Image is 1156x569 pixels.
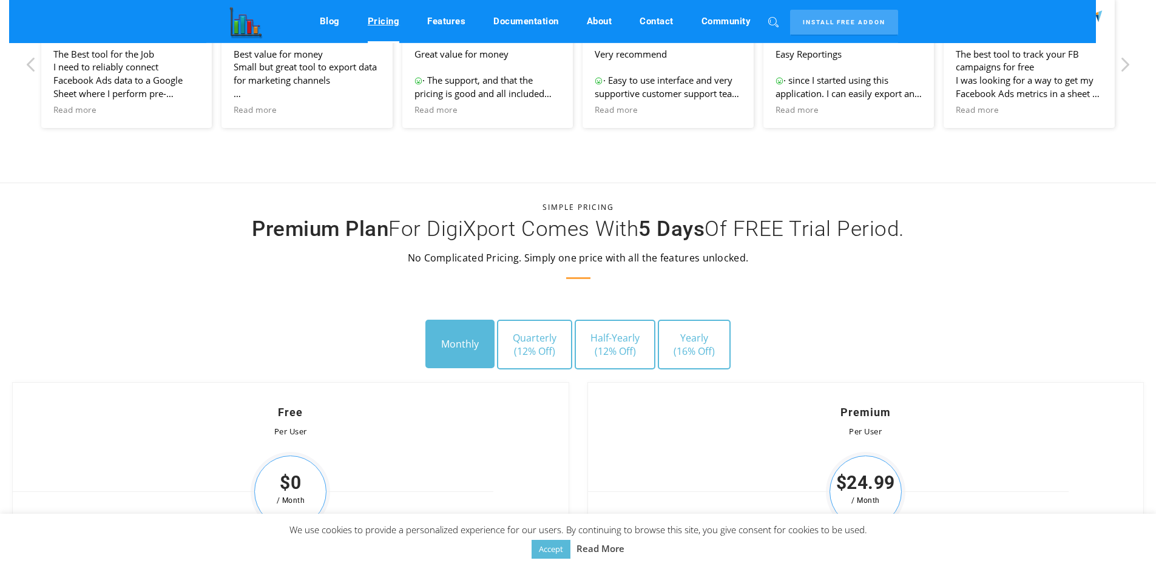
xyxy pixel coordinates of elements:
[251,493,330,508] span: / Month
[674,345,715,358] span: (16% Off)
[425,320,495,368] button: Monthly
[37,407,544,418] h4: Free
[595,104,638,116] span: Read more
[53,48,200,101] div: I need to reliably connect Facebook Ads data to a Google Sheet where I perform pre-processing on ...
[956,48,1079,73] strong: The best tool to track your FB campaigns for free
[289,524,867,554] span: We use cookies to provide a personalized experience for our users. By continuing to browse this s...
[956,48,1102,101] div: I was looking for a way to get my Facebook Ads metrics in a sheet to feed my dashboards, and Digi...
[701,10,751,33] a: Community
[25,56,38,80] div: Previous review
[493,10,559,33] a: Documentation
[612,407,1120,418] h4: Premium
[252,217,388,241] b: Premium Plan
[612,427,1120,437] div: Per User
[595,48,667,60] strong: Very recommend
[37,427,544,437] div: Per User
[513,345,556,358] span: (12% Off)
[590,345,640,358] span: (12% Off)
[776,104,819,116] span: Read more
[790,10,898,36] a: Install Free Addon
[234,48,323,60] strong: Best value for money
[640,10,674,33] a: Contact
[320,10,340,33] a: Blog
[532,540,570,559] a: Accept
[53,48,154,60] strong: The Best tool for the Job
[595,48,741,101] div: · Easy to use interface and very supportive customer support team · Data sources and variables ar...
[576,541,624,556] a: Read More
[251,476,330,490] span: $0
[776,48,842,60] strong: Easy Reportings
[368,10,400,33] a: Pricing
[427,10,465,33] a: Features
[414,48,561,101] div: · The support, and that the pricing is good and all included · Deployment takes time, but is ok f...
[776,48,922,101] div: · since I started using this application. I can easily export and manipulate data directly from g...
[658,320,731,369] button: Yearly(16% Off)
[1118,56,1131,80] div: Next review
[414,48,509,60] strong: Great value for money
[414,104,458,116] span: Read more
[956,104,999,116] span: Read more
[234,48,380,101] div: Small but great tool to export data for marketing channels · Easy to use software and great data ...
[1095,511,1156,569] iframe: Chat Widget
[826,493,905,508] span: / Month
[234,104,277,116] span: Read more
[497,320,572,369] button: Quarterly(12% Off)
[587,10,612,33] a: About
[638,217,705,241] b: 5 Days
[575,320,655,369] button: Half-Yearly(12% Off)
[53,104,96,116] span: Read more
[826,476,905,490] span: $24.99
